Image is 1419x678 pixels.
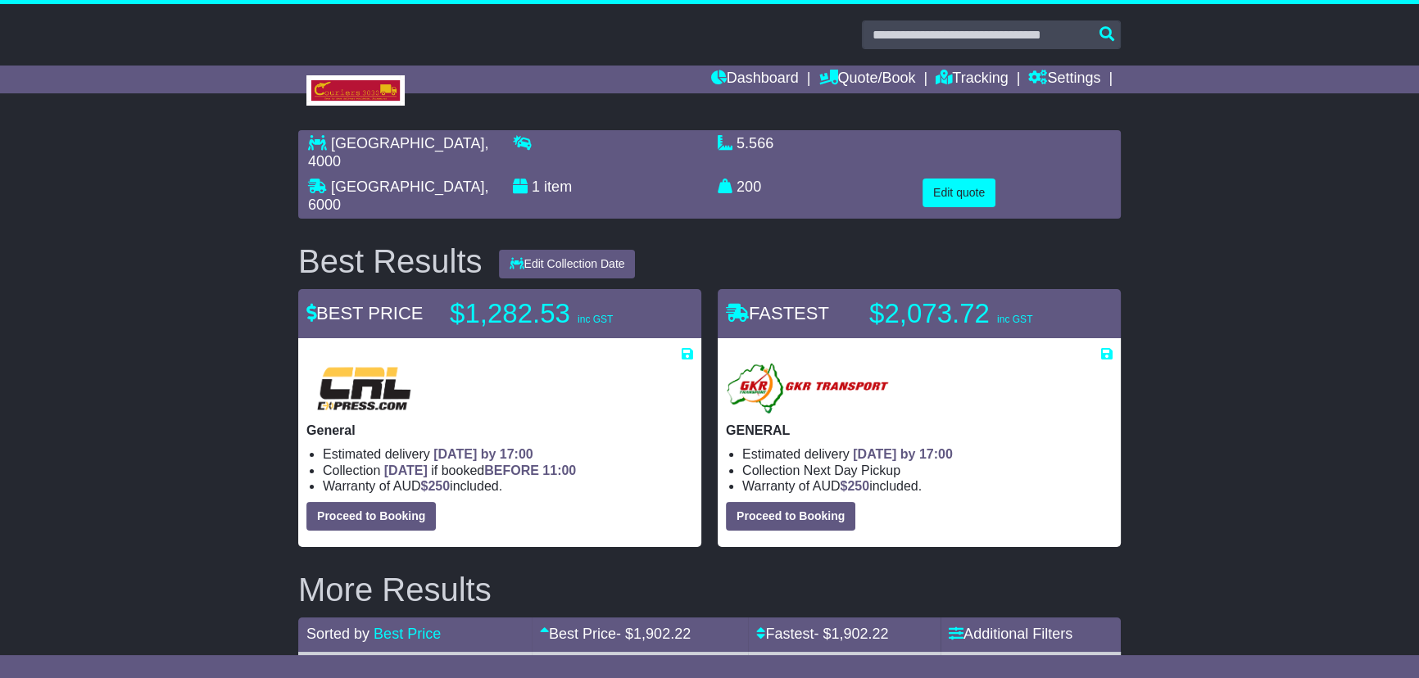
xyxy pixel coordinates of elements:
p: GENERAL [726,423,1113,438]
a: Best Price- $1,902.22 [540,626,691,642]
li: Collection [323,463,693,478]
span: Sorted by [306,626,369,642]
span: inc GST [578,314,613,325]
span: 11:00 [542,463,576,477]
a: Fastest- $1,902.22 [756,626,888,642]
a: Tracking [936,66,1008,93]
button: Proceed to Booking [306,502,436,531]
a: Quote/Book [818,66,915,93]
span: if booked [384,463,576,477]
button: Edit Collection Date [499,250,636,278]
span: , 6000 [308,179,488,213]
p: $2,073.72 [869,297,1074,330]
span: FASTEST [726,303,829,323]
span: - $ [616,626,691,642]
div: Best Results [290,243,491,279]
img: GKR: GENERAL [726,362,892,414]
li: Estimated delivery [323,446,693,462]
span: [DATE] by 17:00 [853,447,953,461]
li: Collection [742,463,1113,478]
span: [DATE] by 17:00 [433,447,533,461]
span: 1,902.22 [831,626,888,642]
span: 250 [847,479,869,493]
a: Dashboard [711,66,799,93]
span: BEST PRICE [306,303,423,323]
a: Best Price [374,626,441,642]
h2: More Results [298,572,1121,608]
a: Additional Filters [949,626,1072,642]
li: Warranty of AUD included. [742,478,1113,494]
span: 1,902.22 [633,626,691,642]
span: item [544,179,572,195]
span: [DATE] [384,463,428,477]
a: Settings [1028,66,1100,93]
span: $ [840,479,869,493]
button: Edit quote [923,179,995,207]
span: Next Day Pickup [804,463,900,477]
span: 200 [737,179,761,195]
span: 250 [428,479,450,493]
span: , 4000 [308,135,488,169]
span: [GEOGRAPHIC_DATA] [331,179,484,195]
span: BEFORE [484,463,539,477]
li: Warranty of AUD included. [323,478,693,494]
img: CRL: General [306,362,421,414]
p: $1,282.53 [450,297,655,330]
span: - $ [814,626,888,642]
span: 5.566 [737,135,773,151]
button: Proceed to Booking [726,502,855,531]
li: Estimated delivery [742,446,1113,462]
span: 1 [532,179,540,195]
p: General [306,423,693,438]
span: inc GST [997,314,1032,325]
span: $ [420,479,450,493]
span: [GEOGRAPHIC_DATA] [331,135,484,151]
